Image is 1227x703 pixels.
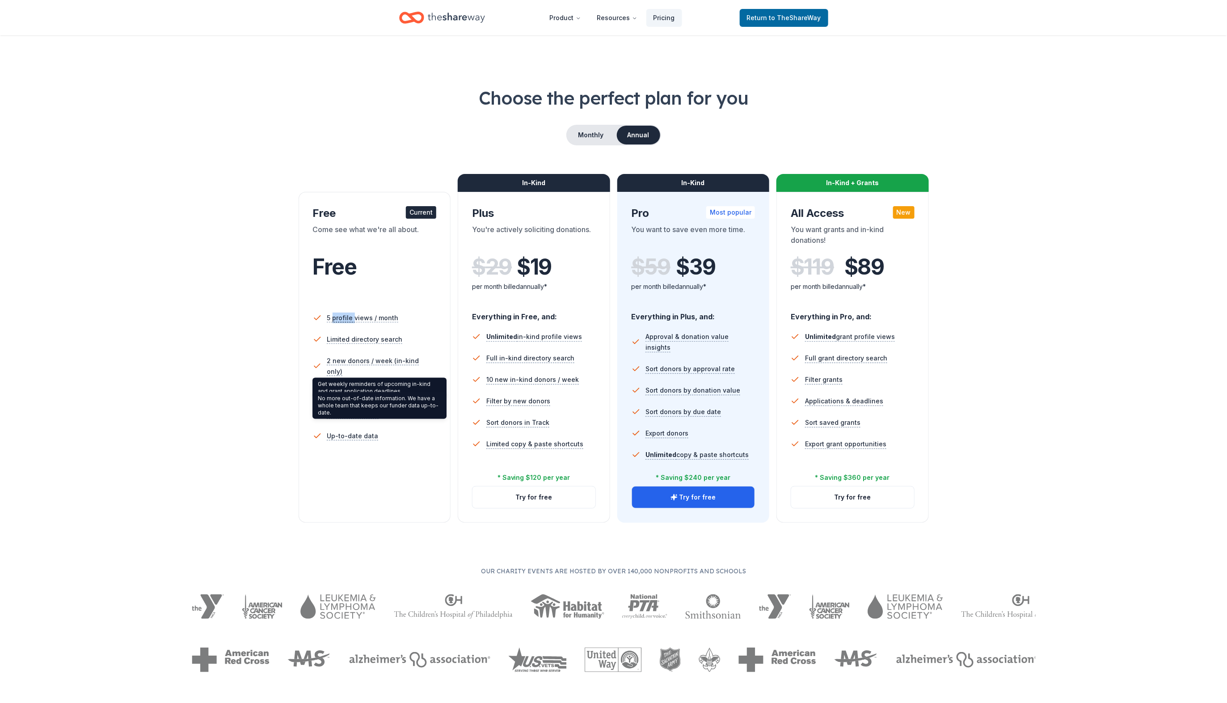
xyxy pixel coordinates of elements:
[486,396,550,407] span: Filter by new donors
[312,392,447,419] div: No more out-of-date information. We have a whole team that keeps our funder data up-to-date.
[834,648,878,672] img: MS
[805,439,886,449] span: Export grant opportunities
[815,472,890,483] div: * Saving $360 per year
[472,304,596,322] div: Everything in Free, and:
[287,648,331,672] img: MS
[646,364,735,374] span: Sort donors by approval rate
[646,407,721,417] span: Sort donors by due date
[747,13,821,23] span: Return
[809,594,850,619] img: American Cancer Society
[486,333,582,340] span: in-kind profile views
[656,472,730,483] div: * Saving $240 per year
[508,648,567,672] img: US Vets
[791,281,915,292] div: per month billed annually*
[567,126,615,144] button: Monthly
[300,594,376,619] img: Leukemia & Lymphoma Society
[327,313,399,323] span: 5 profile views / month
[472,206,596,220] div: Plus
[399,7,485,28] a: Home
[486,333,517,340] span: Unlimited
[192,566,1036,576] p: Our charity events are hosted by over 140,000 nonprofits and schools
[646,428,689,439] span: Export donors
[313,206,437,220] div: Free
[472,487,595,508] button: Try for free
[805,374,843,385] span: Filter grants
[192,594,224,619] img: YMCA
[498,472,570,483] div: * Saving $120 per year
[486,417,549,428] span: Sort donors in Track
[961,594,1080,619] img: The Children's Hospital of Philadelphia
[844,254,884,280] span: $ 89
[769,14,821,21] span: to TheShareWay
[632,487,755,508] button: Try for free
[685,594,741,619] img: Smithsonian
[312,378,447,398] div: Get weekly reminders of upcoming in-kind and grant application deadlines.
[349,652,490,668] img: Alzheimers Association
[327,431,379,441] span: Up-to-date data
[791,304,915,322] div: Everything in Pro, and:
[791,487,914,508] button: Try for free
[192,85,1036,110] h1: Choose the perfect plan for you
[805,333,836,340] span: Unlimited
[791,224,915,249] div: You want grants and in-kind donations!
[632,206,755,220] div: Pro
[327,334,403,345] span: Limited directory search
[646,451,677,458] span: Unlimited
[486,374,579,385] span: 10 new in-kind donors / week
[805,417,860,428] span: Sort saved grants
[617,174,770,192] div: In-Kind
[543,9,588,27] button: Product
[896,652,1037,668] img: Alzheimers Association
[617,126,660,144] button: Annual
[805,396,883,407] span: Applications & deadlines
[676,254,716,280] span: $ 39
[590,9,645,27] button: Resources
[458,174,610,192] div: In-Kind
[893,206,915,219] div: New
[313,224,437,249] div: Come see what we're all about.
[622,594,667,619] img: National PTA
[472,281,596,292] div: per month billed annually*
[645,331,755,353] span: Approval & donation value insights
[486,353,574,364] span: Full in-kind directory search
[632,224,755,249] div: You want to save even more time.
[632,304,755,322] div: Everything in Plus, and:
[313,254,357,280] span: Free
[868,594,943,619] img: Leukemia & Lymphoma Society
[486,439,583,449] span: Limited copy & paste shortcuts
[805,353,887,364] span: Full grant directory search
[740,9,828,27] a: Returnto TheShareWay
[699,648,721,672] img: Boy Scouts of America
[791,206,915,220] div: All Access
[585,648,642,672] img: United Way
[517,254,552,280] span: $ 19
[805,333,895,340] span: grant profile views
[327,356,436,377] span: 2 new donors / week (in-kind only)
[706,206,755,219] div: Most popular
[192,648,270,672] img: American Red Cross
[776,174,929,192] div: In-Kind + Grants
[632,281,755,292] div: per month billed annually*
[646,385,741,396] span: Sort donors by donation value
[646,451,749,458] span: copy & paste shortcuts
[759,594,792,619] img: YMCA
[738,648,816,672] img: American Red Cross
[406,206,436,219] div: Current
[472,224,596,249] div: You're actively soliciting donations.
[531,594,604,619] img: Habitat for Humanity
[394,594,513,619] img: The Children's Hospital of Philadelphia
[646,9,682,27] a: Pricing
[543,7,682,28] nav: Main
[660,648,681,672] img: The Salvation Army
[242,594,283,619] img: American Cancer Society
